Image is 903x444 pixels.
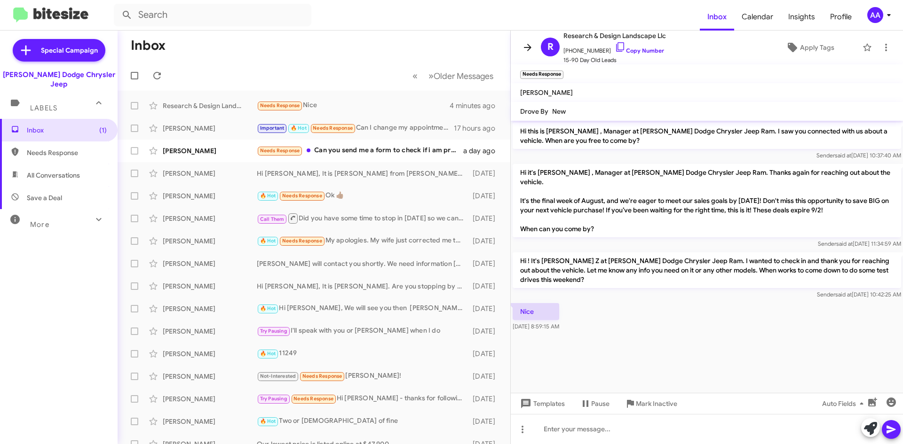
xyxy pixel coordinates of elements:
span: 🔥 Hot [260,305,276,312]
div: [DATE] [468,281,503,291]
a: Special Campaign [13,39,105,62]
span: Needs Response [313,125,353,131]
button: Templates [511,395,572,412]
div: [PERSON_NAME] [163,281,257,291]
small: Needs Response [520,70,563,79]
span: Sender [DATE] 10:37:40 AM [816,152,901,159]
span: Needs Response [282,193,322,199]
button: Mark Inactive [617,395,685,412]
div: Hi [PERSON_NAME] - thanks for following up. For financial reasons I've had to stop my search for ... [257,393,468,404]
div: [PERSON_NAME] [163,304,257,313]
div: [DATE] [468,417,503,426]
div: Nice [257,100,450,111]
div: Did you have some time to stop in [DATE] so we can get you into a new vehicle? [257,212,468,224]
nav: Page navigation example [407,66,499,86]
span: Apply Tags [800,39,834,56]
a: Insights [781,3,823,31]
span: Sender [DATE] 10:42:25 AM [817,291,901,298]
button: Apply Tags [761,39,858,56]
span: Needs Response [282,238,322,244]
span: [DATE] 8:59:15 AM [513,323,559,330]
div: 4 minutes ago [450,101,503,110]
span: Needs Response [260,148,300,154]
span: More [30,220,49,229]
button: AA [859,7,893,23]
span: Research & Design Landscape Llc [563,30,666,41]
span: 🔥 Hot [260,238,276,244]
span: Not-Interested [260,373,296,379]
span: Needs Response [293,396,333,402]
span: Templates [518,395,565,412]
div: [PERSON_NAME] [163,214,257,223]
div: Hi [PERSON_NAME], It is [PERSON_NAME] from [PERSON_NAME] in [GEOGRAPHIC_DATA]. Two things, I have... [257,169,468,178]
span: Older Messages [434,71,493,81]
a: Calendar [734,3,781,31]
span: Labels [30,104,57,112]
span: « [412,70,418,82]
span: 🔥 Hot [260,193,276,199]
div: [DATE] [468,304,503,313]
span: Needs Response [27,148,107,157]
span: 🔥 Hot [291,125,307,131]
span: Save a Deal [27,193,62,203]
a: Copy Number [615,47,664,54]
div: [DATE] [468,191,503,201]
span: [PERSON_NAME] [520,88,573,97]
div: [DATE] [468,214,503,223]
span: Mark Inactive [636,395,677,412]
div: [PERSON_NAME] [163,259,257,268]
p: Hi this is [PERSON_NAME] , Manager at [PERSON_NAME] Dodge Chrysler Jeep Ram. I saw you connected ... [513,123,901,149]
div: Ok 👍🏾 [257,190,468,201]
div: Two or [DEMOGRAPHIC_DATA] of fine [257,416,468,427]
div: Can you send me a form to check if i am pre qualified for lease/finance? [257,145,463,156]
span: said at [835,291,852,298]
div: [DATE] [468,349,503,358]
div: [PERSON_NAME] [163,349,257,358]
div: [DATE] [468,236,503,246]
a: Inbox [700,3,734,31]
span: Needs Response [260,102,300,109]
a: Profile [823,3,859,31]
div: [PERSON_NAME] [163,191,257,201]
div: [PERSON_NAME]! [257,371,468,382]
div: [PERSON_NAME] [163,327,257,336]
p: Nice [513,303,559,320]
input: Search [114,4,311,26]
span: Needs Response [302,373,342,379]
span: Sender [DATE] 11:34:59 AM [818,240,901,247]
span: said at [835,152,851,159]
div: [PERSON_NAME] [163,169,257,178]
div: I'll speak with you or [PERSON_NAME] when I do [257,326,468,336]
span: Special Campaign [41,46,98,55]
span: Pause [591,395,610,412]
span: R [547,39,554,55]
span: Auto Fields [822,395,867,412]
span: Inbox [27,125,107,135]
div: [DATE] [468,169,503,178]
span: (1) [99,125,107,135]
div: [DATE] [468,394,503,404]
div: Hi [PERSON_NAME], It is [PERSON_NAME]. Are you stopping by [DATE]? [257,281,468,291]
span: 🔥 Hot [260,351,276,357]
button: Auto Fields [815,395,875,412]
div: [PERSON_NAME] [163,236,257,246]
span: [PHONE_NUMBER] [563,41,666,55]
span: 🔥 Hot [260,418,276,424]
div: 17 hours ago [454,124,503,133]
div: a day ago [463,146,503,156]
span: Try Pausing [260,396,287,402]
div: [PERSON_NAME] [163,124,257,133]
span: said at [836,240,853,247]
div: [DATE] [468,372,503,381]
div: 11249 [257,348,468,359]
span: Important [260,125,285,131]
div: My apologies. My wife just corrected me that we’re going to the [PERSON_NAME] location in [GEOGRA... [257,235,468,246]
div: [PERSON_NAME] [163,394,257,404]
div: [DATE] [468,327,503,336]
div: [PERSON_NAME] [163,146,257,156]
span: Try Pausing [260,328,287,334]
